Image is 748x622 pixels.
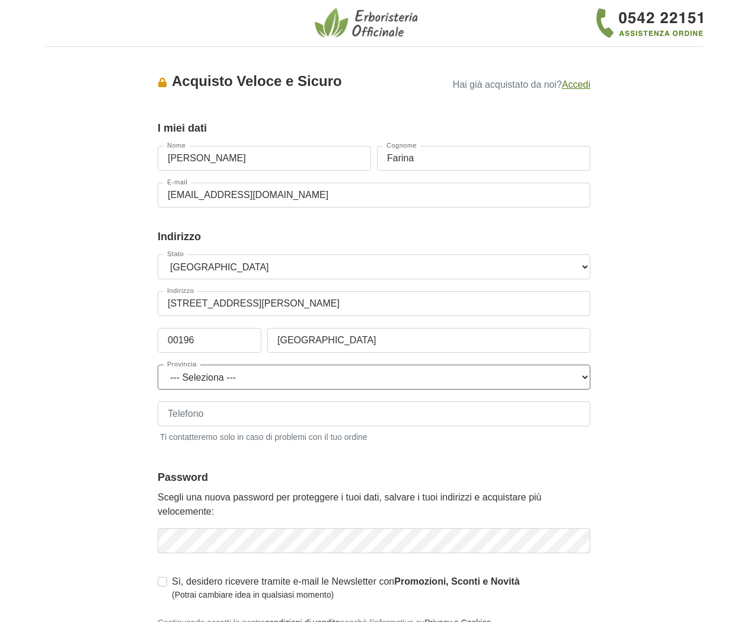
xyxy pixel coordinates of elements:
[158,183,590,208] input: E-mail
[158,429,590,444] small: Ti contatteremo solo in caso di problemi con il tuo ordine
[164,251,187,257] label: Stato
[158,229,590,245] legend: Indirizzo
[431,75,590,92] p: Hai già acquistato da noi?
[383,142,420,149] label: Cognome
[172,575,520,601] label: Sì, desidero ricevere tramite e-mail le Newsletter con
[315,7,421,39] img: Erboristeria Officinale
[377,146,590,171] input: Cognome
[394,576,520,586] strong: Promozioni, Sconti e Novità
[158,71,431,92] div: Acquisto Veloce e Sicuro
[267,328,590,353] input: Città
[158,291,590,316] input: Indirizzo
[562,79,590,90] a: Accedi
[158,401,590,426] input: Telefono
[164,142,189,149] label: Nome
[164,288,197,294] label: Indirizzo
[158,146,371,171] input: Nome
[158,328,261,353] input: CAP
[158,490,590,519] p: Scegli una nuova password per proteggere i tuoi dati, salvare i tuoi indirizzi e acquistare più v...
[158,470,590,486] legend: Password
[172,589,520,601] small: (Potrai cambiare idea in qualsiasi momento)
[164,179,191,186] label: E-mail
[164,361,200,368] label: Provincia
[158,120,590,136] legend: I miei dati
